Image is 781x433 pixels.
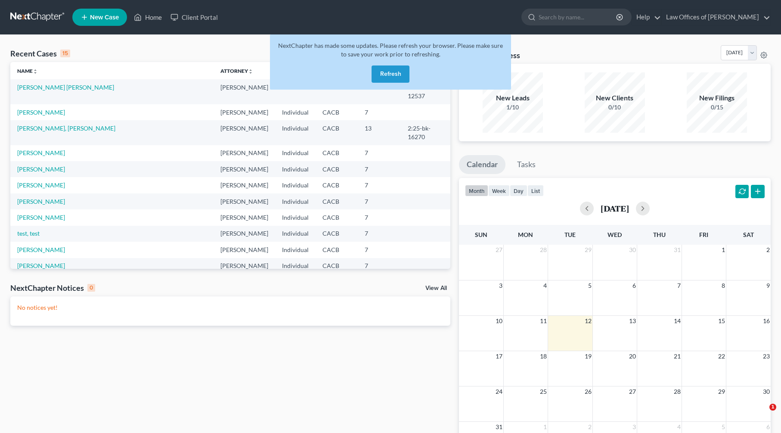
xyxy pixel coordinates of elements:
span: NextChapter has made some updates. Please refresh your browser. Please make sure to save your wor... [278,42,503,58]
td: 7 [358,177,401,193]
span: 6 [766,422,771,432]
td: CACB [316,242,358,258]
a: Nameunfold_more [17,68,38,74]
td: CACB [316,193,358,209]
span: 27 [628,386,637,397]
td: Individual [275,226,316,242]
a: [PERSON_NAME] [PERSON_NAME] [17,84,114,91]
span: 30 [628,245,637,255]
td: 7 [358,242,401,258]
td: [PERSON_NAME] [214,258,275,274]
div: New Leads [483,93,543,103]
td: 7 [358,161,401,177]
a: [PERSON_NAME] [17,246,65,253]
iframe: Intercom live chat [752,404,772,424]
span: Wed [607,231,622,238]
td: Individual [275,242,316,258]
span: 17 [495,351,503,361]
td: 7 [358,209,401,225]
span: 9 [766,280,771,291]
a: [PERSON_NAME] [17,149,65,156]
td: Individual [275,120,316,145]
a: test, test [17,230,40,237]
a: Attorneyunfold_more [220,68,253,74]
span: 28 [539,245,548,255]
span: 31 [495,422,503,432]
button: Refresh [372,65,409,83]
td: 7 [358,145,401,161]
span: 4 [676,422,682,432]
button: month [465,185,488,196]
div: 0/10 [585,103,645,112]
td: [PERSON_NAME] [214,193,275,209]
span: 5 [587,280,592,291]
td: CACB [316,161,358,177]
span: 8 [721,280,726,291]
td: Individual [275,145,316,161]
span: 10 [495,316,503,326]
span: 3 [498,280,503,291]
td: [PERSON_NAME] [214,177,275,193]
a: Client Portal [166,9,222,25]
span: Thu [653,231,666,238]
a: [PERSON_NAME] [17,165,65,173]
a: Tasks [509,155,543,174]
td: CACB [316,258,358,274]
td: CACB [316,104,358,120]
button: week [488,185,510,196]
td: Individual [275,161,316,177]
span: 15 [717,316,726,326]
td: [PERSON_NAME] [214,242,275,258]
span: 30 [762,386,771,397]
span: Sat [743,231,754,238]
span: 2 [587,422,592,432]
span: 7 [676,280,682,291]
span: 5 [721,422,726,432]
span: Sun [475,231,487,238]
a: Calendar [459,155,505,174]
h2: [DATE] [601,204,629,213]
span: Tue [564,231,576,238]
i: unfold_more [33,69,38,74]
span: 29 [584,245,592,255]
td: CACB [316,177,358,193]
span: 25 [539,386,548,397]
span: 26 [584,386,592,397]
span: 27 [495,245,503,255]
span: 31 [673,245,682,255]
a: [PERSON_NAME], [PERSON_NAME] [17,125,115,132]
div: New Clients [585,93,645,103]
td: 7 [358,104,401,120]
div: 15 [60,50,70,57]
span: 19 [584,351,592,361]
td: 2:25-bk-16270 [401,120,450,145]
td: CACB [316,145,358,161]
span: 6 [632,280,637,291]
td: 7 [358,226,401,242]
a: Law Offices of [PERSON_NAME] [662,9,770,25]
td: 7 [358,258,401,274]
td: CACB [316,120,358,145]
span: 11 [539,316,548,326]
span: 2 [766,245,771,255]
td: [PERSON_NAME] [214,79,275,104]
span: 1 [721,245,726,255]
span: 1 [542,422,548,432]
span: 20 [628,351,637,361]
span: 29 [717,386,726,397]
td: Individual [275,193,316,209]
td: [PERSON_NAME] [214,120,275,145]
td: 7 [358,193,401,209]
span: New Case [90,14,119,21]
td: Individual [275,258,316,274]
span: 24 [495,386,503,397]
span: 18 [539,351,548,361]
span: 3 [632,422,637,432]
td: CACB [316,209,358,225]
div: 0/15 [687,103,747,112]
span: 1 [769,404,776,411]
span: 4 [542,280,548,291]
span: 13 [628,316,637,326]
span: 12 [584,316,592,326]
span: 23 [762,351,771,361]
